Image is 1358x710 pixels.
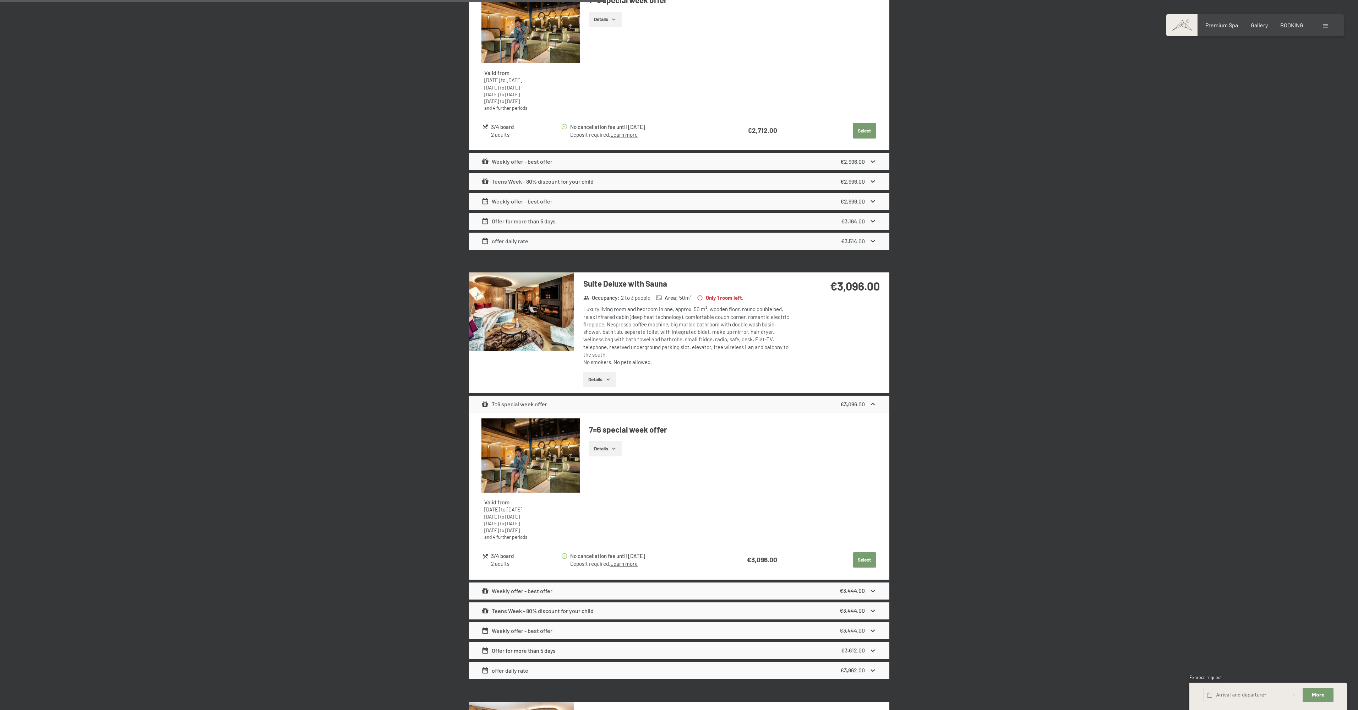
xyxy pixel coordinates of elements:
[481,418,580,493] img: mss_renderimg.php
[484,506,577,513] div: to
[505,85,520,91] time: 21/12/2025
[505,98,520,104] time: 29/03/2026
[697,294,743,302] strong: Only 1 room left.
[589,12,621,27] button: Details
[840,198,865,205] strong: €2,996.00
[505,91,520,97] time: 01/02/2026
[469,582,889,600] div: Weekly offer - best offer€3,444.00
[841,238,865,244] strong: €3,514.00
[840,178,865,185] strong: €2,996.00
[589,441,621,456] button: Details
[484,514,499,520] time: 01/11/2025
[583,372,616,387] button: Details
[570,560,718,568] div: Deposit required.
[481,217,556,226] div: Offer for more than 5 days
[469,233,889,250] div: offer daily rate€3,514.00
[481,400,547,408] div: 7=6 special week offer
[491,123,560,131] div: 3/4 board
[840,587,865,594] strong: €3,444.00
[484,85,499,91] time: 01/11/2025
[469,153,889,170] div: Weekly offer - best offer€2,996.00
[484,105,528,111] a: and 4 further periods
[840,401,865,407] strong: €3,096.00
[570,131,718,139] div: Deposit required.
[469,662,889,679] div: offer daily rate€3,962.00
[830,279,880,293] strong: €3,096.00
[469,642,889,659] div: Offer for more than 5 days€3,612.00
[481,627,552,635] div: Weekly offer - best offer
[840,158,865,165] strong: €2,996.00
[481,666,528,675] div: offer daily rate
[841,218,865,224] strong: €3,164.00
[469,602,889,619] div: Teens Week - 80% discount for your child€3,444.00
[1312,692,1325,698] span: More
[484,77,577,84] div: to
[610,131,638,138] a: Learn more
[484,527,577,533] div: to
[1280,22,1303,28] a: BOOKING
[484,520,499,526] time: 10/01/2026
[484,69,509,76] strong: Valid from
[484,534,528,540] a: and 4 further periods
[1251,22,1268,28] a: Gallery
[583,278,795,289] h3: Suite Deluxe with Sauna
[853,123,876,139] button: Select
[679,294,692,302] span: 50 m²
[484,520,577,527] div: to
[484,513,577,520] div: to
[469,272,574,351] img: mss_renderimg.php
[481,607,594,615] div: Teens Week - 80% discount for your child
[505,514,520,520] time: 21/12/2025
[583,294,620,302] strong: Occupancy :
[505,527,520,533] time: 29/03/2026
[748,126,777,134] strong: €2,712.00
[484,98,499,104] time: 07/03/2026
[610,560,638,567] a: Learn more
[747,555,777,564] strong: €3,096.00
[484,77,500,83] time: 05/10/2025
[840,667,865,673] strong: €3,962.00
[583,305,795,366] div: Luxury living room and bedroom in one, approx. 50 m², wooden floor, round double bed, relax infra...
[491,560,560,568] div: 2 adults
[469,622,889,639] div: Weekly offer - best offer€3,444.00
[1303,688,1333,703] button: More
[481,157,552,166] div: Weekly offer - best offer
[469,396,889,413] div: 7=6 special week offer€3,096.00
[481,646,556,655] div: Offer for more than 5 days
[481,587,552,595] div: Weekly offer - best offer
[484,506,500,513] time: 05/10/2025
[570,123,718,131] div: No cancellation fee until [DATE]
[589,424,877,435] h4: 7=6 special week offer
[481,197,552,206] div: Weekly offer - best offer
[507,506,522,513] time: 26/10/2025
[484,98,577,104] div: to
[507,77,522,83] time: 26/10/2025
[840,607,865,614] strong: €3,444.00
[840,627,865,634] strong: €3,444.00
[481,237,528,245] div: offer daily rate
[505,520,520,526] time: 01/02/2026
[656,294,678,302] strong: Area :
[1205,22,1238,28] a: Premium Spa
[481,177,594,186] div: Teens Week - 80% discount for your child
[484,499,509,505] strong: Valid from
[469,193,889,210] div: Weekly offer - best offer€2,996.00
[1189,674,1222,680] span: Express request
[484,91,499,97] time: 10/01/2026
[853,552,876,568] button: Select
[469,173,889,190] div: Teens Week - 80% discount for your child€2,996.00
[621,294,650,302] span: 2 to 3 people
[570,552,718,560] div: No cancellation fee until [DATE]
[469,213,889,230] div: Offer for more than 5 days€3,164.00
[484,84,577,91] div: to
[491,131,560,139] div: 2 adults
[484,91,577,98] div: to
[484,527,499,533] time: 07/03/2026
[841,647,865,654] strong: €3,612.00
[491,552,560,560] div: 3/4 board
